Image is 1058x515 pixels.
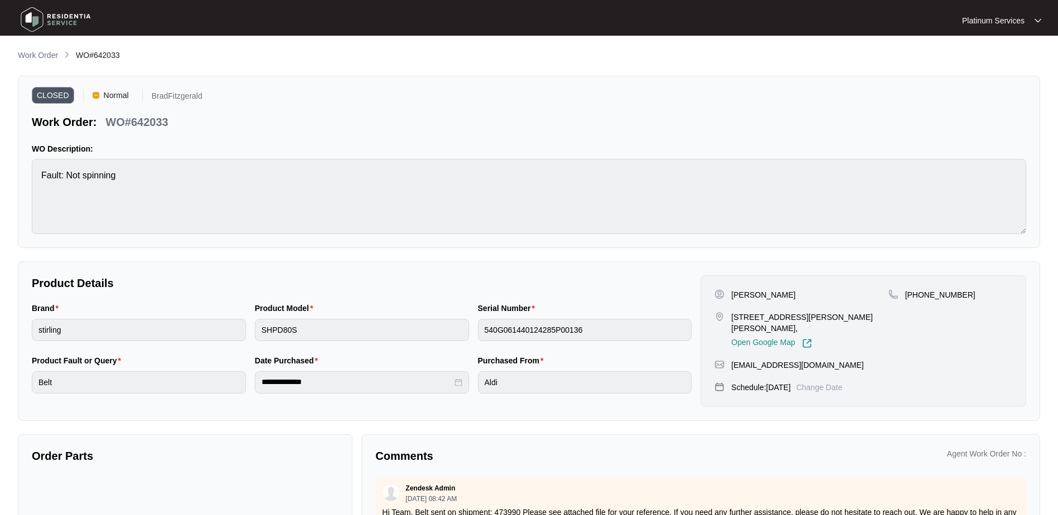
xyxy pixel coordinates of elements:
[962,15,1025,26] p: Platinum Services
[32,159,1026,234] textarea: Fault: Not spinning
[32,319,246,341] input: Brand
[32,448,339,464] p: Order Parts
[714,359,724,370] img: map-pin
[32,275,692,291] p: Product Details
[714,289,724,299] img: user-pin
[478,319,692,341] input: Serial Number
[802,338,812,348] img: Link-External
[731,312,888,334] p: [STREET_ADDRESS][PERSON_NAME][PERSON_NAME],
[32,371,246,393] input: Product Fault or Query
[947,448,1026,459] p: Agent Work Order No :
[255,355,322,366] label: Date Purchased
[32,114,96,130] p: Work Order:
[1035,18,1041,23] img: dropdown arrow
[888,289,898,299] img: map-pin
[152,92,202,104] p: BradFitzgerald
[478,355,548,366] label: Purchased From
[32,143,1026,154] p: WO Description:
[76,51,120,60] span: WO#642033
[255,319,469,341] input: Product Model
[62,50,71,59] img: chevron-right
[99,87,133,104] span: Normal
[905,289,975,300] p: [PHONE_NUMBER]
[93,92,99,99] img: Vercel Logo
[32,303,63,314] label: Brand
[405,484,455,493] p: Zendesk Admin
[714,382,724,392] img: map-pin
[714,312,724,322] img: map-pin
[18,50,58,61] p: Work Order
[375,448,693,464] p: Comments
[255,303,318,314] label: Product Model
[731,289,795,300] p: [PERSON_NAME]
[796,382,843,393] p: Change Date
[478,303,539,314] label: Serial Number
[105,114,168,130] p: WO#642033
[383,484,399,501] img: user.svg
[32,87,74,104] span: CLOSED
[478,371,692,393] input: Purchased From
[405,495,457,502] p: [DATE] 08:42 AM
[17,3,95,36] img: residentia service logo
[731,338,811,348] a: Open Google Map
[731,359,863,371] p: [EMAIL_ADDRESS][DOMAIN_NAME]
[16,50,60,62] a: Work Order
[32,355,125,366] label: Product Fault or Query
[731,382,790,393] p: Schedule: [DATE]
[262,376,452,388] input: Date Purchased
